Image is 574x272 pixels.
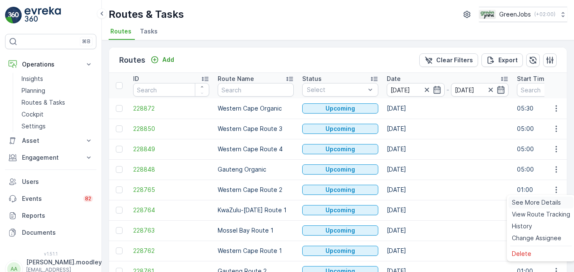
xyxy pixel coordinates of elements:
a: 228762 [133,247,209,255]
span: v 1.51.1 [5,251,96,256]
a: 228763 [133,226,209,235]
div: Toggle Row Selected [116,125,123,132]
p: Western Cape Route 4 [218,145,294,153]
td: [DATE] [383,139,513,159]
td: [DATE] [383,159,513,180]
div: Toggle Row Selected [116,227,123,234]
a: View Route Tracking [508,208,574,220]
p: Add [162,56,174,64]
p: Upcoming [325,226,355,235]
a: Reports [5,207,96,224]
p: Select [307,86,365,94]
p: Upcoming [325,206,355,214]
p: Western Cape Route 3 [218,125,294,133]
p: Users [22,178,93,186]
img: logo_light-DOdMpM7g.png [25,7,61,24]
div: Toggle Row Selected [116,166,123,173]
button: Clear Filters [419,53,478,67]
a: 228848 [133,165,209,174]
p: 82 [85,195,91,202]
img: Green_Jobs_Logo.png [479,10,496,19]
p: Clear Filters [436,56,473,64]
a: Planning [18,85,96,97]
button: Upcoming [302,185,378,195]
td: [DATE] [383,200,513,220]
p: Routes & Tasks [109,8,184,21]
p: Cockpit [22,110,44,119]
span: Routes [110,27,131,36]
input: Search [133,83,209,97]
div: Toggle Row Selected [116,247,123,254]
div: Toggle Row Selected [116,105,123,112]
p: Mossel Bay Route 1 [218,226,294,235]
button: Upcoming [302,144,378,154]
p: ⌘B [82,38,90,45]
p: [PERSON_NAME].moodley [26,258,102,266]
input: dd/mm/yyyy [387,83,445,97]
button: GreenJobs(+02:00) [479,7,567,22]
p: Reports [22,211,93,220]
span: History [512,222,532,230]
button: Upcoming [302,225,378,236]
input: Search [218,83,294,97]
span: Tasks [140,27,158,36]
p: Gauteng Organic [218,165,294,174]
div: Toggle Row Selected [116,207,123,214]
td: [DATE] [383,241,513,261]
button: Export [481,53,523,67]
input: dd/mm/yyyy [451,83,509,97]
button: Upcoming [302,246,378,256]
p: Settings [22,122,46,130]
span: 228872 [133,104,209,113]
p: Asset [22,136,79,145]
span: View Route Tracking [512,210,570,219]
button: Operations [5,56,96,73]
p: Route Name [218,75,254,83]
div: Toggle Row Selected [116,146,123,153]
span: See More Details [512,198,561,207]
p: Routes [119,54,145,66]
p: Documents [22,228,93,237]
p: ID [133,75,139,83]
a: 228849 [133,145,209,153]
p: Upcoming [325,125,355,133]
p: Operations [22,60,79,69]
span: Change Assignee [512,234,561,242]
span: Delete [512,250,531,258]
p: ( +02:00 ) [534,11,555,18]
a: Events82 [5,190,96,207]
button: Upcoming [302,205,378,215]
a: 228850 [133,125,209,133]
p: Upcoming [325,104,355,113]
p: KwaZulu-[DATE] Route 1 [218,206,294,214]
a: Routes & Tasks [18,97,96,108]
p: - [446,85,449,95]
td: [DATE] [383,119,513,139]
p: Insights [22,75,43,83]
p: Routes & Tasks [22,98,65,107]
img: logo [5,7,22,24]
p: Export [498,56,518,64]
a: 228765 [133,186,209,194]
p: GreenJobs [499,10,531,19]
a: Insights [18,73,96,85]
p: Upcoming [325,145,355,153]
a: Cockpit [18,108,96,120]
button: Upcoming [302,124,378,134]
button: Upcoming [302,103,378,114]
p: Upcoming [325,165,355,174]
a: See More Details [508,197,574,208]
button: Engagement [5,149,96,166]
p: Western Cape Route 2 [218,186,294,194]
p: Upcoming [325,186,355,194]
div: Toggle Row Selected [116,186,123,193]
button: Upcoming [302,164,378,175]
p: Planning [22,86,45,95]
a: Documents [5,224,96,241]
button: Asset [5,132,96,149]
